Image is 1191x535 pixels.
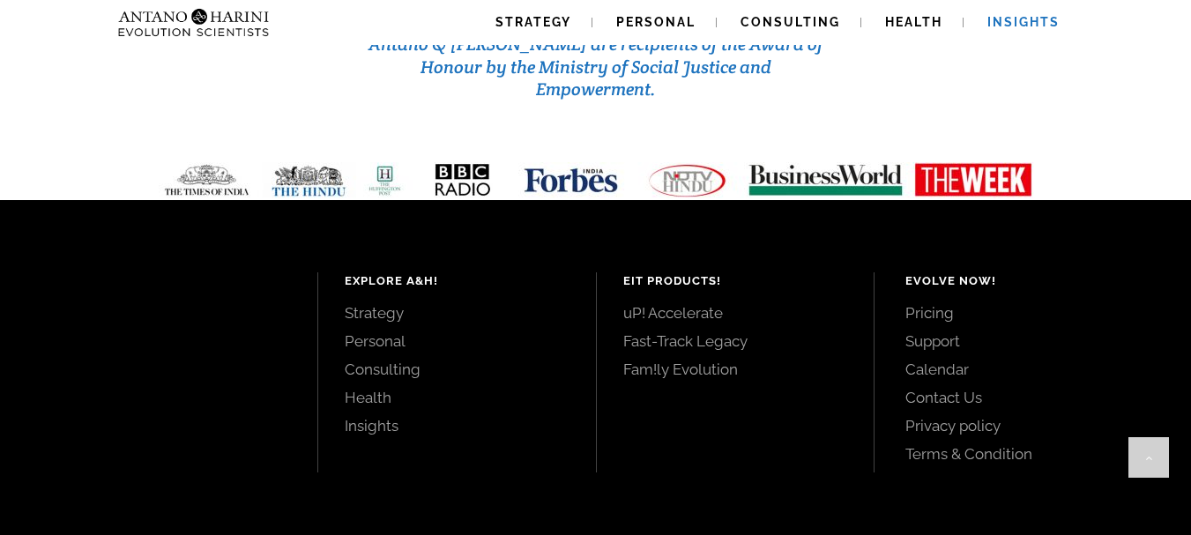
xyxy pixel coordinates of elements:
[345,303,569,323] a: Strategy
[905,416,1151,435] a: Privacy policy
[623,331,847,351] a: Fast-Track Legacy
[345,331,569,351] a: Personal
[623,303,847,323] a: uP! Accelerate
[905,360,1151,379] a: Calendar
[345,360,569,379] a: Consulting
[345,388,569,407] a: Health
[905,303,1151,323] a: Pricing
[363,33,829,101] h3: Antano & [PERSON_NAME] are recipients of the Award of Honour by the Ministry of Social Justice an...
[741,15,840,29] span: Consulting
[145,162,1047,198] img: Media-Strip
[905,272,1151,290] h4: Evolve Now!
[345,416,569,435] a: Insights
[905,388,1151,407] a: Contact Us
[905,331,1151,351] a: Support
[987,15,1060,29] span: Insights
[905,444,1151,464] a: Terms & Condition
[623,360,847,379] a: Fam!ly Evolution
[495,15,571,29] span: Strategy
[885,15,942,29] span: Health
[616,15,696,29] span: Personal
[345,272,569,290] h4: Explore A&H!
[623,272,847,290] h4: EIT Products!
